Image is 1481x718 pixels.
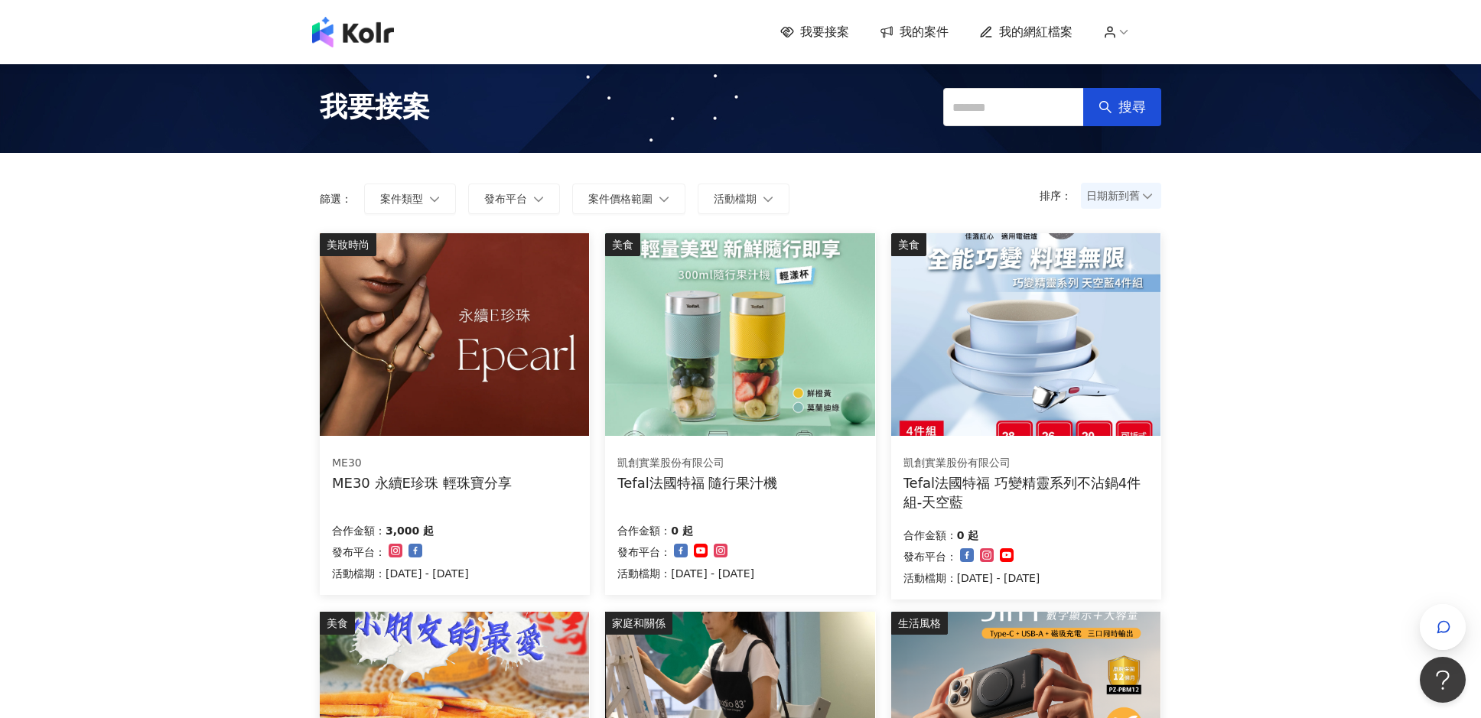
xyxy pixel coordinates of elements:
[999,24,1073,41] span: 我的網紅檔案
[957,526,979,544] p: 0 起
[386,521,434,540] p: 3,000 起
[1099,100,1112,114] span: search
[332,564,469,583] p: 活動檔期：[DATE] - [DATE]
[800,24,849,41] span: 我要接案
[903,473,1149,512] div: Tefal法國特福 巧變精靈系列不沾鍋4件組-天空藍
[979,24,1073,41] a: 我的網紅檔案
[332,543,386,561] p: 發布平台：
[572,184,685,214] button: 案件價格範圍
[1040,190,1081,202] p: 排序：
[617,543,671,561] p: 發布平台：
[1083,88,1161,126] button: 搜尋
[588,193,653,205] span: 案件價格範圍
[617,473,777,492] div: Tefal法國特福 隨行果汁機
[780,24,849,41] a: 我要接案
[903,569,1040,587] p: 活動檔期：[DATE] - [DATE]
[1086,184,1156,207] span: 日期新到舊
[903,547,957,566] p: 發布平台：
[698,184,789,214] button: 活動檔期
[468,184,560,214] button: 發布平台
[605,233,640,256] div: 美食
[364,184,456,214] button: 案件類型
[1118,99,1146,115] span: 搜尋
[1420,657,1466,703] iframe: Help Scout Beacon - Open
[605,612,672,635] div: 家庭和關係
[891,612,948,635] div: 生活風格
[891,233,1160,436] img: Tefal法國特福 巧變精靈系列不沾鍋4件組 開團
[320,88,430,126] span: 我要接案
[484,193,527,205] span: 發布平台
[617,564,754,583] p: 活動檔期：[DATE] - [DATE]
[320,193,352,205] p: 篩選：
[671,521,693,540] p: 0 起
[617,456,777,471] div: 凱創實業股份有限公司
[605,233,874,436] img: Tefal法國特福 隨行果汁機開團
[380,193,423,205] span: 案件類型
[332,473,512,492] div: ME30 永續E珍珠 輕珠寶分享
[312,17,394,47] img: logo
[900,24,949,41] span: 我的案件
[714,193,757,205] span: 活動檔期
[903,526,957,544] p: 合作金額：
[880,24,949,41] a: 我的案件
[320,233,376,256] div: 美妝時尚
[903,456,1148,471] div: 凱創實業股份有限公司
[320,233,589,436] img: ME30 永續E珍珠 系列輕珠寶
[891,233,926,256] div: 美食
[332,456,512,471] div: ME30
[617,521,671,540] p: 合作金額：
[320,612,355,635] div: 美食
[332,521,386,540] p: 合作金額：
